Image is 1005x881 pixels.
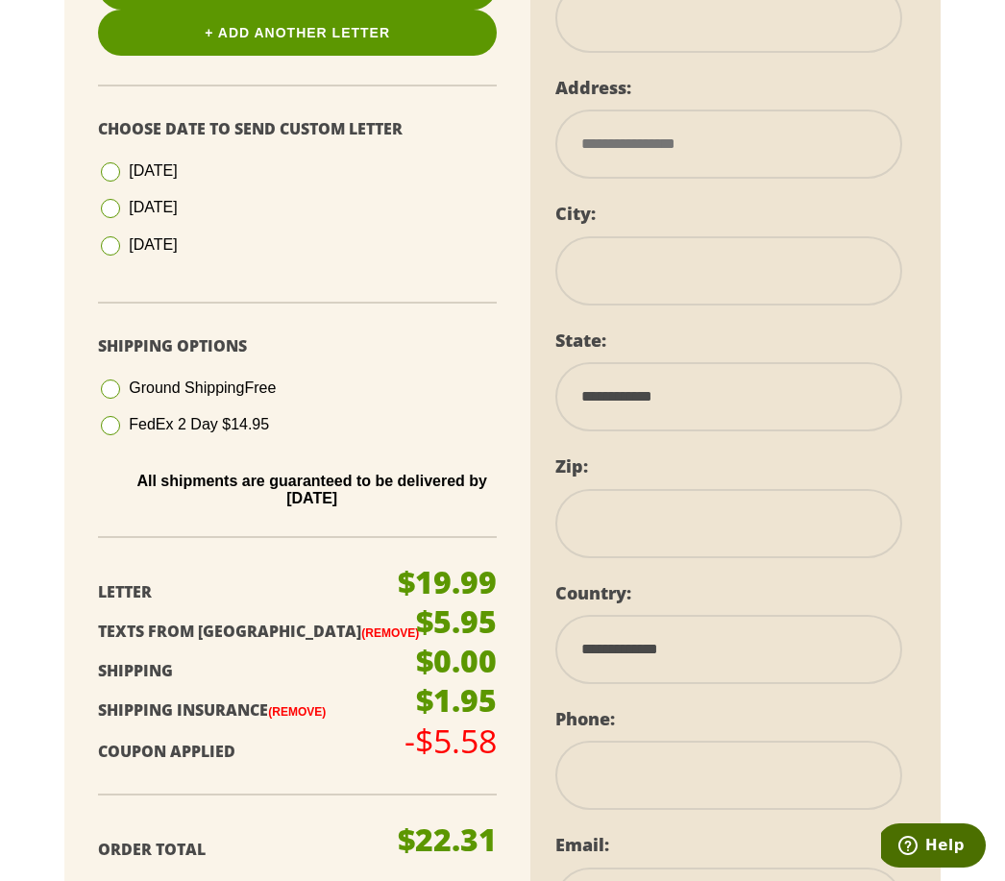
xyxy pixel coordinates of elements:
[416,685,497,716] p: $1.95
[98,697,426,724] p: Shipping Insurance
[98,836,426,864] p: Order Total
[555,581,631,604] label: Country:
[98,657,426,685] p: Shipping
[129,416,269,432] span: FedEx 2 Day $14.95
[129,162,177,179] span: [DATE]
[98,618,426,646] p: Texts From [GEOGRAPHIC_DATA]
[555,833,609,856] label: Email:
[129,379,276,396] span: Ground Shipping
[129,199,177,215] span: [DATE]
[881,823,986,871] iframe: Opens a widget where you can find more information
[129,236,177,253] span: [DATE]
[555,76,631,99] label: Address:
[555,707,615,730] label: Phone:
[98,115,497,143] p: Choose Date To Send Custom Letter
[112,473,511,508] p: All shipments are guaranteed to be delivered by [DATE]
[404,724,497,757] p: -$5.58
[98,738,426,766] p: Coupon Applied
[555,329,606,352] label: State:
[98,10,497,56] a: + Add Another Letter
[361,626,419,640] a: (Remove)
[268,705,326,719] a: (Remove)
[398,567,497,598] p: $19.99
[244,379,276,396] span: Free
[398,824,497,855] p: $22.31
[555,202,596,225] label: City:
[555,454,588,477] label: Zip:
[98,578,426,606] p: Letter
[416,606,497,637] p: $5.95
[98,332,497,360] p: Shipping Options
[416,646,497,676] p: $0.00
